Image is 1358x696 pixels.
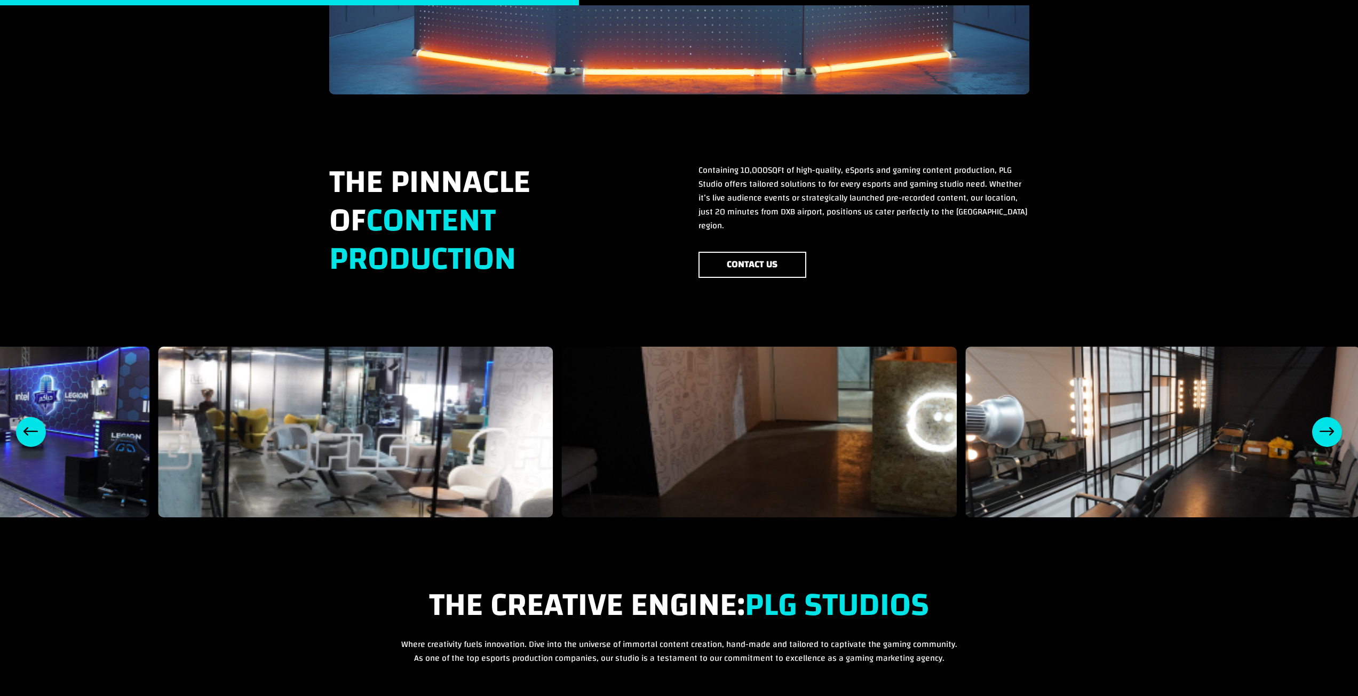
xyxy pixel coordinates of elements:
h2: THE PINNACLE OF [329,163,660,291]
div: 7 / 8 [562,347,957,517]
h2: THE CREATIVE ENGINE: [329,586,1029,637]
div: Next slide [1312,417,1342,447]
div: Previous slide [16,417,46,447]
span: Containing 10,000SQFt of high-quality, eSports and gaming content production, PLG Studio offers t... [698,162,1027,234]
strong: PLG STUDIOS [745,574,929,635]
div: 6 / 8 [158,347,553,517]
strong: CONTENT PRODUCTION [329,190,516,289]
a: Contact Us [698,252,806,278]
p: Where creativity fuels innovation. Dive into the universe of immortal content creation, hand-made... [399,637,959,665]
iframe: Chat Widget [1305,645,1358,696]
